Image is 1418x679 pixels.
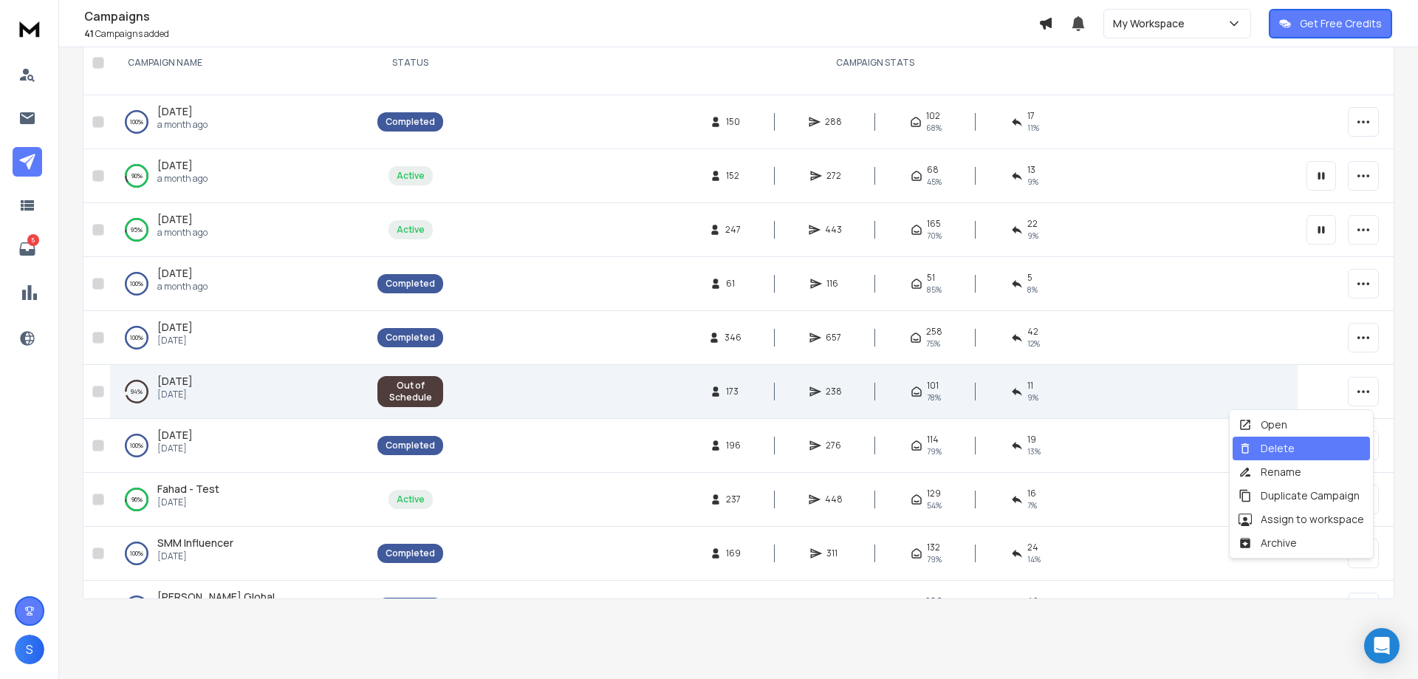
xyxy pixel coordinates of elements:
span: 54 % [927,499,942,511]
div: Active [397,170,425,182]
span: 79 % [927,553,942,565]
p: 90 % [131,168,143,183]
div: Delete [1239,441,1295,456]
div: Completed [386,440,435,451]
span: 5 [1027,272,1032,284]
a: [DATE] [157,266,193,281]
td: 100%[DATE][DATE] [110,311,369,365]
span: 443 [825,224,842,236]
a: Fahad - Test [157,482,219,497]
a: 5 [13,234,42,264]
span: 61 [726,278,741,290]
a: [DATE] [157,374,193,389]
p: [DATE] [157,389,193,400]
td: 100%[DATE][DATE] [110,419,369,473]
span: 657 [826,332,841,344]
span: 196 [726,440,741,451]
span: 129 [927,488,941,499]
span: 165 [927,218,941,230]
a: SMM Influencer [157,536,233,550]
button: S [15,635,44,664]
td: 96%Fahad - Test[DATE] [110,473,369,527]
span: 102 [926,110,940,122]
div: Open [1239,417,1287,432]
span: 12 % [1027,338,1040,349]
div: Completed [386,547,435,559]
span: 132 [927,542,940,553]
span: 116 [826,278,841,290]
span: 14 % [1027,553,1041,565]
div: Completed [386,116,435,128]
p: 100 % [130,438,143,453]
div: Active [397,224,425,236]
p: [DATE] [157,497,219,508]
div: Completed [386,332,435,344]
span: 114 [927,434,939,446]
div: Archive [1239,536,1297,550]
span: 16 [1027,488,1036,499]
td: 94%[DATE][DATE] [110,365,369,419]
span: [DATE] [157,266,193,280]
span: 276 [826,440,841,451]
p: [DATE] [157,335,193,347]
p: 94 % [131,384,143,399]
span: 311 [826,547,841,559]
span: [PERSON_NAME] Global [157,590,275,604]
a: [DATE] [157,158,193,173]
div: Assign to workspace [1239,512,1364,527]
span: 8 % [1027,284,1038,296]
span: 9 % [1027,392,1038,403]
a: [DATE] [157,212,193,227]
span: 78 % [927,392,941,403]
span: [DATE] [157,212,193,226]
span: 152 [726,170,741,182]
span: 238 [826,386,842,397]
button: Get Free Credits [1269,9,1392,38]
p: 100 % [130,115,143,129]
th: CAMPAIGN NAME [110,39,369,87]
p: 96 % [131,492,143,507]
p: [DATE] [157,550,233,562]
span: 247 [725,224,741,236]
span: 75 % [926,338,940,349]
span: [DATE] [157,104,193,118]
p: Get Free Credits [1300,16,1382,31]
span: 101 [927,380,939,392]
span: 41 [84,27,94,40]
span: 9 % [1027,176,1038,188]
th: STATUS [369,39,452,87]
span: [DATE] [157,158,193,172]
td: 95%[DATE]a month ago [110,203,369,257]
span: 346 [725,332,741,344]
p: a month ago [157,281,208,293]
p: a month ago [157,119,208,131]
span: [DATE] [157,374,193,388]
span: 42 [1027,596,1038,607]
span: 7 % [1027,499,1037,511]
a: [DATE] [157,320,193,335]
h1: Campaigns [84,7,1038,25]
span: 17 [1027,110,1035,122]
span: 51 [927,272,935,284]
span: 13 % [1027,446,1041,457]
span: 42 [1027,326,1038,338]
span: 68 % [926,122,942,134]
td: 100%[PERSON_NAME] Global[DATE] [110,581,369,635]
span: 237 [726,494,741,505]
span: 24 [1027,542,1038,553]
span: 79 % [927,446,942,457]
p: 100 % [130,330,143,345]
p: 100 % [130,546,143,561]
td: 90%[DATE]a month ago [110,149,369,203]
span: 11 % [1027,122,1039,134]
span: 448 [825,494,843,505]
p: 95 % [131,222,143,237]
span: 11 [1027,380,1033,392]
span: 286 [925,596,942,607]
a: [DATE] [157,428,193,443]
div: Duplicate Campaign [1239,488,1360,503]
span: 22 [1027,218,1038,230]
